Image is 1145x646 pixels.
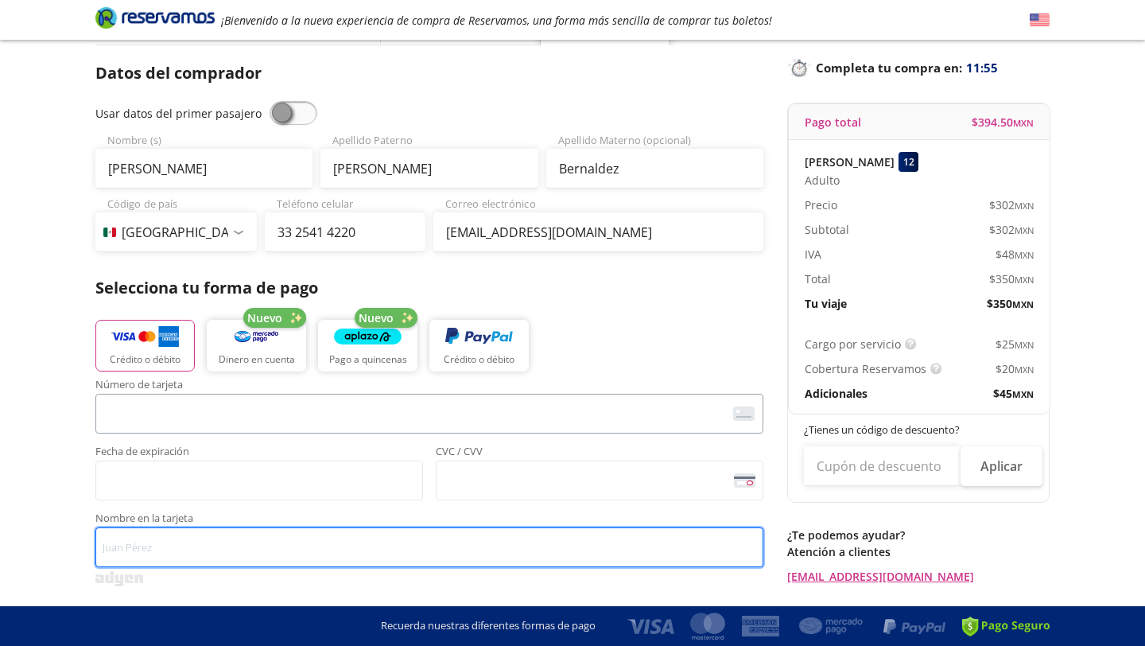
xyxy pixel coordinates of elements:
[444,352,514,367] p: Crédito o débito
[996,360,1034,377] span: $ 20
[787,543,1050,560] p: Atención a clientes
[1015,364,1034,376] small: MXN
[381,618,596,634] p: Recuerda nuestras diferentes formas de pago
[787,527,1050,543] p: ¿Te podemos ayudar?
[546,149,763,189] input: Apellido Materno (opcional)
[95,446,423,461] span: Fecha de expiración
[95,379,763,394] span: Número de tarjeta
[993,385,1034,402] span: $ 45
[972,114,1034,130] span: $ 394.50
[961,446,1042,486] button: Aplicar
[95,513,763,527] span: Nombre en la tarjeta
[207,320,306,372] button: Dinero en cuenta
[95,527,763,567] input: Nombre en la tarjeta
[95,276,763,300] p: Selecciona tu forma de pago
[805,246,821,263] p: IVA
[110,352,180,367] p: Crédito o débito
[95,6,215,34] a: Brand Logo
[429,320,529,372] button: Crédito o débito
[805,336,901,352] p: Cargo por servicio
[805,360,926,377] p: Cobertura Reservamos
[265,212,426,252] input: Teléfono celular
[989,197,1034,213] span: $ 302
[1012,388,1034,400] small: MXN
[95,61,763,85] p: Datos del comprador
[996,336,1034,352] span: $ 25
[805,154,895,170] p: [PERSON_NAME]
[1015,339,1034,351] small: MXN
[433,212,763,252] input: Correo electrónico
[95,320,195,372] button: Crédito o débito
[805,270,831,287] p: Total
[1015,224,1034,236] small: MXN
[787,568,1050,585] a: [EMAIL_ADDRESS][DOMAIN_NAME]
[1030,10,1050,30] button: English
[1015,249,1034,261] small: MXN
[1012,298,1034,310] small: MXN
[989,221,1034,238] span: $ 302
[1015,200,1034,212] small: MXN
[95,571,143,586] img: svg+xml;base64,PD94bWwgdmVyc2lvbj0iMS4wIiBlbmNvZGluZz0iVVRGLTgiPz4KPHN2ZyB3aWR0aD0iMzk2cHgiIGhlaW...
[103,399,756,429] iframe: Iframe del número de tarjeta asegurada
[996,246,1034,263] span: $ 48
[103,465,416,496] iframe: Iframe de la fecha de caducidad de la tarjeta asegurada
[989,270,1034,287] span: $ 350
[805,385,867,402] p: Adicionales
[95,106,262,121] span: Usar datos del primer pasajero
[95,6,215,29] i: Brand Logo
[103,228,116,237] img: MX
[733,407,755,421] img: card
[219,352,295,367] p: Dinero en cuenta
[805,197,837,213] p: Precio
[1015,274,1034,286] small: MXN
[318,320,417,372] button: Pago a quincenas
[805,172,840,189] span: Adulto
[804,446,961,486] input: Cupón de descuento
[443,465,756,496] iframe: Iframe del código de seguridad de la tarjeta asegurada
[805,295,847,312] p: Tu viaje
[899,152,918,172] div: 12
[805,114,861,130] p: Pago total
[1013,117,1034,129] small: MXN
[966,59,998,77] span: 11:55
[805,221,849,238] p: Subtotal
[247,309,282,326] span: Nuevo
[987,295,1034,312] span: $ 350
[95,149,312,189] input: Nombre (s)
[787,56,1050,79] p: Completa tu compra en :
[436,446,763,461] span: CVC / CVV
[320,149,538,189] input: Apellido Paterno
[221,13,772,28] em: ¡Bienvenido a la nueva experiencia de compra de Reservamos, una forma más sencilla de comprar tus...
[359,309,394,326] span: Nuevo
[329,352,407,367] p: Pago a quincenas
[804,422,1034,438] p: ¿Tienes un código de descuento?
